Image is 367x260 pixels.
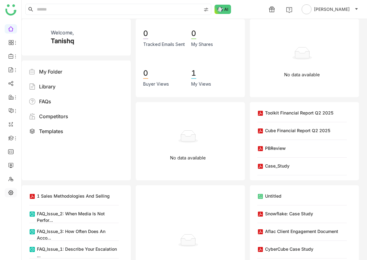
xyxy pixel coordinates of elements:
div: FAQs [39,98,51,105]
div: Buyer Views [143,81,169,87]
div: Library [39,83,55,90]
div: Case_Study [265,163,290,169]
div: 0 [143,29,148,39]
img: ask-buddy-normal.svg [214,5,231,14]
div: Untitled [265,193,281,199]
img: avatar [302,4,312,14]
div: CyberCube Case Study [265,246,313,252]
img: logo [5,4,16,16]
div: 0 [191,29,196,39]
div: Competitors [39,113,68,120]
div: My Views [191,81,211,87]
button: [PERSON_NAME] [300,4,360,14]
div: Cube Financial Report Q2 2025 [265,127,330,134]
div: FAQ_Issue_1: Describe your escalation ... [37,246,119,259]
div: Tanishq [51,36,74,46]
div: 1 Sales Methodologies and Selling [37,193,110,199]
div: My Folder [39,68,62,75]
div: 1 [191,68,196,79]
img: help.svg [286,7,292,13]
div: My Shares [191,41,213,48]
p: No data available [170,155,206,161]
div: Templates [39,128,63,135]
div: FAQ_Issue_2: When media is not perfor... [37,210,119,223]
div: FAQ_Issue_3: How often does an acco... [37,228,119,241]
div: Snowflake: Case Study [265,210,313,217]
div: PBReview [265,145,286,151]
img: search-type.svg [204,7,209,12]
div: 0 [143,68,148,79]
div: Welcome, [51,29,74,36]
img: 671209acaf585a2378d5d1f7 [29,29,46,46]
div: Tracked Emails Sent [143,41,185,48]
div: Aflac Client Engagement Document [265,228,338,235]
p: No data available [284,71,320,78]
div: Toolkit Financial Report Q2 2025 [265,110,334,116]
span: [PERSON_NAME] [314,6,350,13]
